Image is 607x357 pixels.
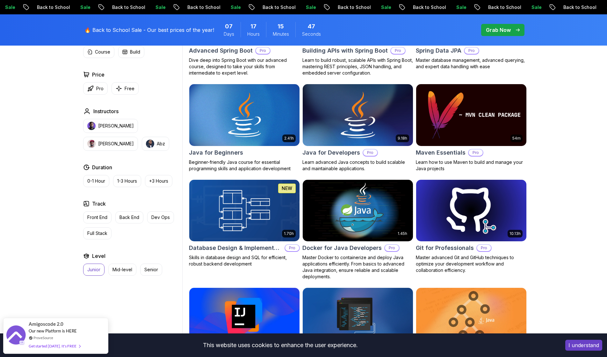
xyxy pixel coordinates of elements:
[189,84,300,146] img: Java for Beginners card
[130,49,140,55] p: Build
[83,211,112,223] button: Front End
[151,214,170,221] p: Dev Ops
[308,22,315,31] span: 47 Seconds
[98,141,134,147] p: [PERSON_NAME]
[282,185,292,192] p: NEW
[112,266,132,273] p: Mid-level
[95,49,110,55] p: Course
[465,47,479,54] p: Pro
[113,175,141,187] button: 1-3 Hours
[235,4,256,11] p: Sale
[512,136,521,141] p: 54m
[98,123,134,129] p: [PERSON_NAME]
[87,230,107,237] p: Full Stack
[225,22,233,31] span: 7 Days
[302,148,360,157] h2: Java for Developers
[92,200,106,208] h2: Track
[224,31,234,37] span: Days
[311,4,331,11] p: Sale
[302,84,413,172] a: Java for Developers card9.18hJava for DevelopersProLearn advanced Java concepts to build scalable...
[343,4,386,11] p: Back to School
[416,180,526,242] img: Git for Professionals card
[461,4,481,11] p: Sale
[363,149,377,156] p: Pro
[189,180,300,242] img: Database Design & Implementation card
[140,264,162,276] button: Senior
[278,22,284,31] span: 15 Minutes
[145,175,172,187] button: +3 Hours
[391,47,405,54] p: Pro
[87,122,96,130] img: instructor img
[418,4,461,11] p: Back to School
[115,211,143,223] button: Back End
[416,84,526,146] img: Maven Essentials card
[87,140,96,148] img: instructor img
[302,31,321,37] span: Seconds
[247,31,260,37] span: Hours
[416,159,527,172] p: Learn how to use Maven to build and manage your Java projects
[84,26,214,34] p: 🔥 Back to School Sale - Our best prices of the year!
[146,140,154,148] img: instructor img
[142,137,169,151] button: instructor imgAbz
[29,342,80,350] div: Get started [DATE]. It's FREE
[398,136,407,141] p: 9.18h
[256,47,270,54] p: Pro
[189,179,300,267] a: Database Design & Implementation card1.70hNEWDatabase Design & ImplementationProSkills in databas...
[29,328,77,333] span: Our new Platform is HERE
[85,4,105,11] p: Sale
[108,264,136,276] button: Mid-level
[119,214,139,221] p: Back End
[125,85,134,92] p: Free
[469,149,483,156] p: Pro
[10,4,30,11] p: Sale
[112,82,139,95] button: Free
[93,107,119,115] h2: Instructors
[189,288,300,350] img: IntelliJ IDEA Developer Guide card
[157,141,165,147] p: Abz
[284,231,294,236] p: 1.70h
[416,148,466,157] h2: Maven Essentials
[385,245,399,251] p: Pro
[284,136,294,141] p: 2.41h
[189,244,282,252] h2: Database Design & Implementation
[302,244,382,252] h2: Docker for Java Developers
[303,180,413,242] img: Docker for Java Developers card
[92,252,105,260] h2: Level
[486,26,511,34] p: Grab Now
[118,46,144,58] button: Build
[92,71,105,78] h2: Price
[386,4,406,11] p: Sale
[92,164,112,171] h2: Duration
[29,320,63,328] span: Amigoscode 2.0
[189,84,300,172] a: Java for Beginners card2.41hJava for BeginnersBeginner-friendly Java course for essential program...
[416,57,527,70] p: Master database management, advanced querying, and expert data handling with ease
[83,227,112,239] button: Full Stack
[160,4,181,11] p: Sale
[87,266,100,273] p: Junior
[189,254,300,267] p: Skills in database design and SQL for efficient, robust backend development
[192,4,235,11] p: Back to School
[493,4,536,11] p: Back to School
[42,4,85,11] p: Back to School
[147,211,174,223] button: Dev Ops
[6,325,25,346] img: provesource social proof notification image
[189,159,300,172] p: Beginner-friendly Java course for essential programming skills and application development
[416,254,527,273] p: Master advanced Git and GitHub techniques to optimize your development workflow and collaboration...
[300,83,416,147] img: Java for Developers card
[416,288,526,350] img: Java Data Structures card
[83,264,105,276] button: Junior
[398,231,407,236] p: 1.45h
[83,175,109,187] button: 0-1 Hour
[416,179,527,274] a: Git for Professionals card10.13hGit for ProfessionalsProMaster advanced Git and GitHub techniques...
[96,85,104,92] p: Pro
[117,178,137,184] p: 1-3 Hours
[477,245,491,251] p: Pro
[87,178,105,184] p: 0-1 Hour
[565,340,602,351] button: Accept cookies
[33,335,53,340] a: ProveSource
[250,22,257,31] span: 17 Hours
[117,4,160,11] p: Back to School
[267,4,311,11] p: Back to School
[83,137,138,151] button: instructor img[PERSON_NAME]
[144,266,158,273] p: Senior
